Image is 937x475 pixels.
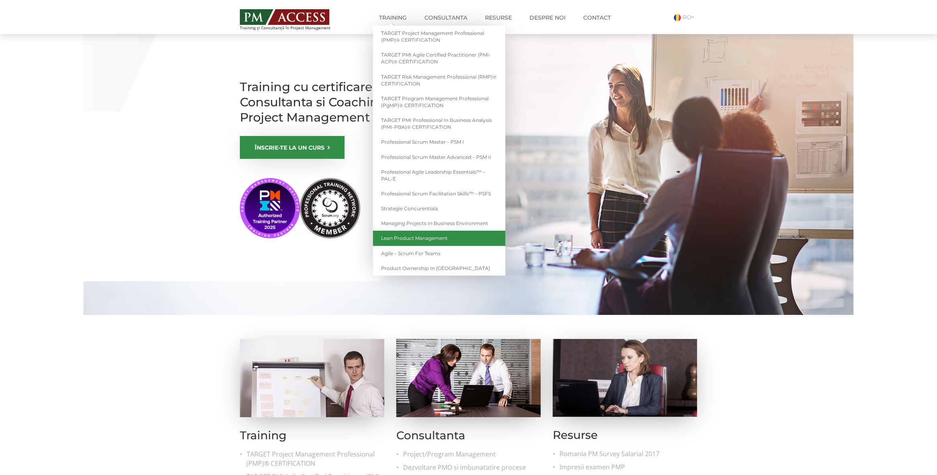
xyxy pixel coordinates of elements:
[373,113,505,134] a: TARGET PMI Professional in Business Analysis (PMI-PBA)® CERTIFICATION
[373,186,505,201] a: Professional Scrum Facilitation Skills™ – PSFS
[246,450,384,468] a: TARGET Project Management Professional (PMP)® CERTIFICATION
[396,429,541,442] h2: Consultanta
[373,134,505,149] a: Professional Scrum Master – PSM I
[373,216,505,231] a: Managing Projects in Business Environment
[418,10,473,26] a: Consultanta
[240,339,384,417] img: Training
[479,10,518,26] a: Resurse
[240,9,329,25] img: PM ACCESS - Echipa traineri si consultanti certificati PMP: Narciss Popescu, Mihai Olaru, Monica ...
[373,231,505,246] a: Lean Product Management
[240,429,384,442] h2: Training
[373,164,505,186] a: Professional Agile Leadership Essentials™ – PAL-E
[396,339,541,417] img: Consultanta
[373,91,505,113] a: TARGET Program Management Professional (PgMP)® CERTIFICATION
[240,26,345,30] span: Training și Consultanță în Project Management
[373,10,413,26] a: Training
[240,136,345,159] a: ÎNSCRIE-TE LA UN CURS
[559,463,697,472] a: Impresii examen PMP
[523,10,572,26] a: Despre noi
[553,339,697,417] img: Resurse
[674,14,681,21] img: Romana
[240,79,464,125] h1: Training cu certificare internationala, Consultanta si Coaching in Project Management si Agile
[577,10,617,26] a: Contact
[553,429,697,441] h2: Resurse
[373,69,505,91] a: TARGET Risk Management Professional (RMP)® CERTIFICATION
[373,246,505,261] a: Agile – Scrum for Teams
[240,178,360,238] img: PMI
[373,150,505,164] a: Professional Scrum Master Advanced – PSM II
[373,26,505,47] a: TARGET Project Management Professional (PMP)® CERTIFICATION
[403,450,541,459] a: Project/Program Management
[559,449,697,459] a: Romania PM Survey Salarial 2017
[373,261,505,276] a: Product Ownership in [GEOGRAPHIC_DATA]
[674,14,697,21] a: RO
[403,463,541,472] a: Dezvoltare PMO si imbunatatire procese
[373,201,505,216] a: Strategie Concurentiala
[373,47,505,69] a: TARGET PMI Agile Certified Practitioner (PMI-ACP)® CERTIFICATION
[240,7,345,30] a: Training și Consultanță în Project Management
